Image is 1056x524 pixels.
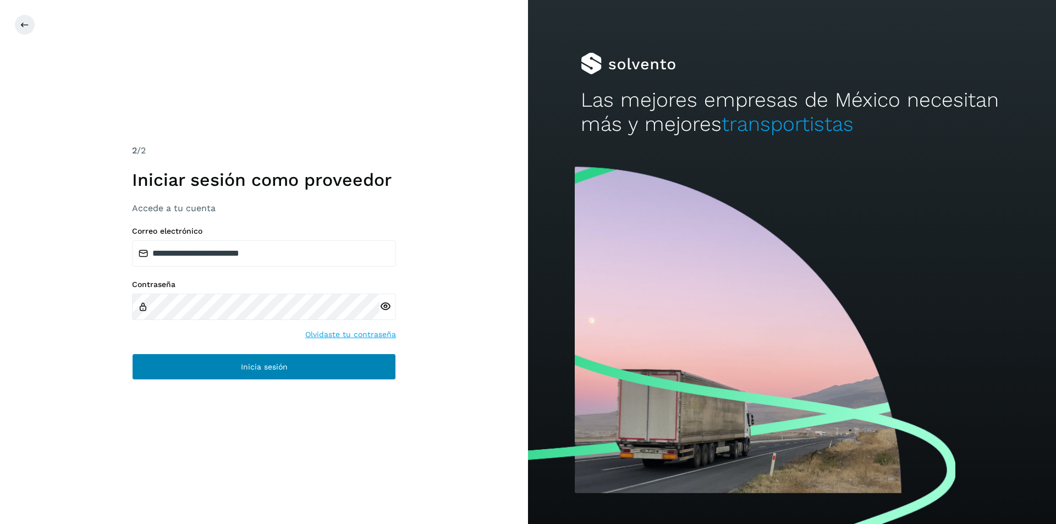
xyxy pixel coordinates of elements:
[132,144,396,157] div: /2
[581,88,1003,137] h2: Las mejores empresas de México necesitan más y mejores
[722,112,854,136] span: transportistas
[132,145,137,156] span: 2
[132,169,396,190] h1: Iniciar sesión como proveedor
[132,280,396,289] label: Contraseña
[241,363,288,371] span: Inicia sesión
[132,227,396,236] label: Correo electrónico
[132,354,396,380] button: Inicia sesión
[132,203,396,213] h3: Accede a tu cuenta
[305,329,396,340] a: Olvidaste tu contraseña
